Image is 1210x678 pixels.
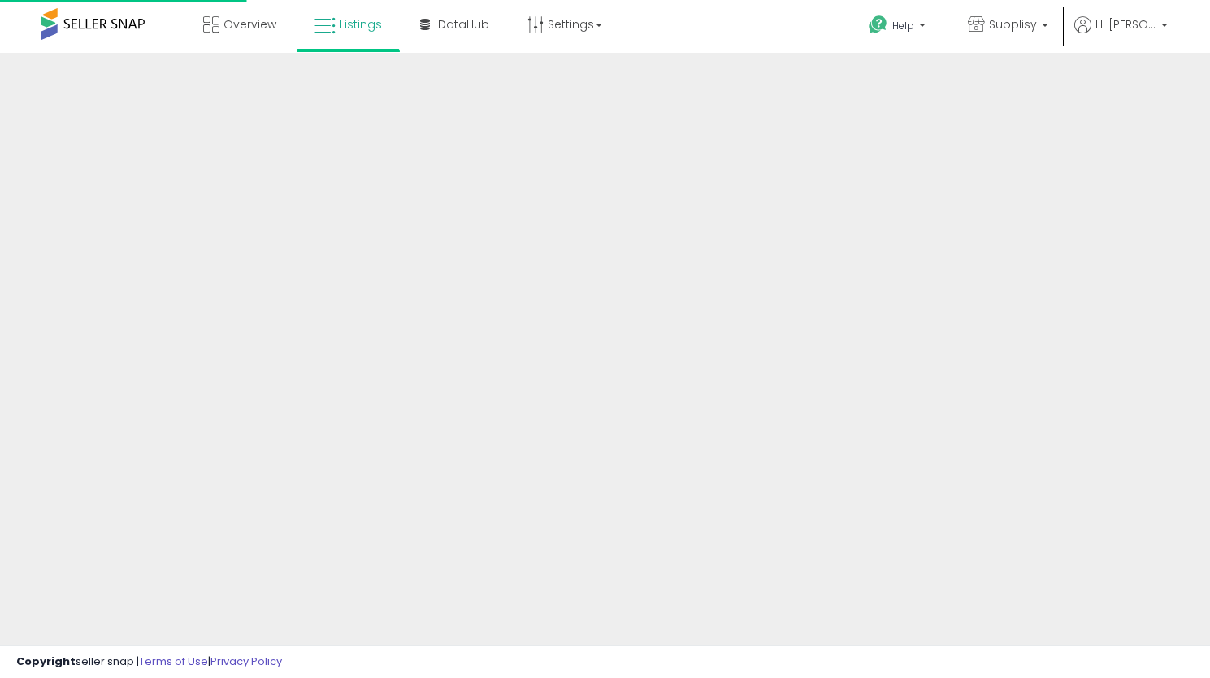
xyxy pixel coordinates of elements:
span: Overview [223,16,276,33]
a: Privacy Policy [210,654,282,669]
i: Get Help [868,15,888,35]
a: Help [856,2,942,53]
span: Help [892,19,914,33]
div: seller snap | | [16,654,282,670]
strong: Copyright [16,654,76,669]
a: Hi [PERSON_NAME] [1074,16,1168,53]
span: DataHub [438,16,489,33]
span: Hi [PERSON_NAME] [1095,16,1156,33]
span: Listings [340,16,382,33]
a: Terms of Use [139,654,208,669]
span: Supplisy [989,16,1037,33]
